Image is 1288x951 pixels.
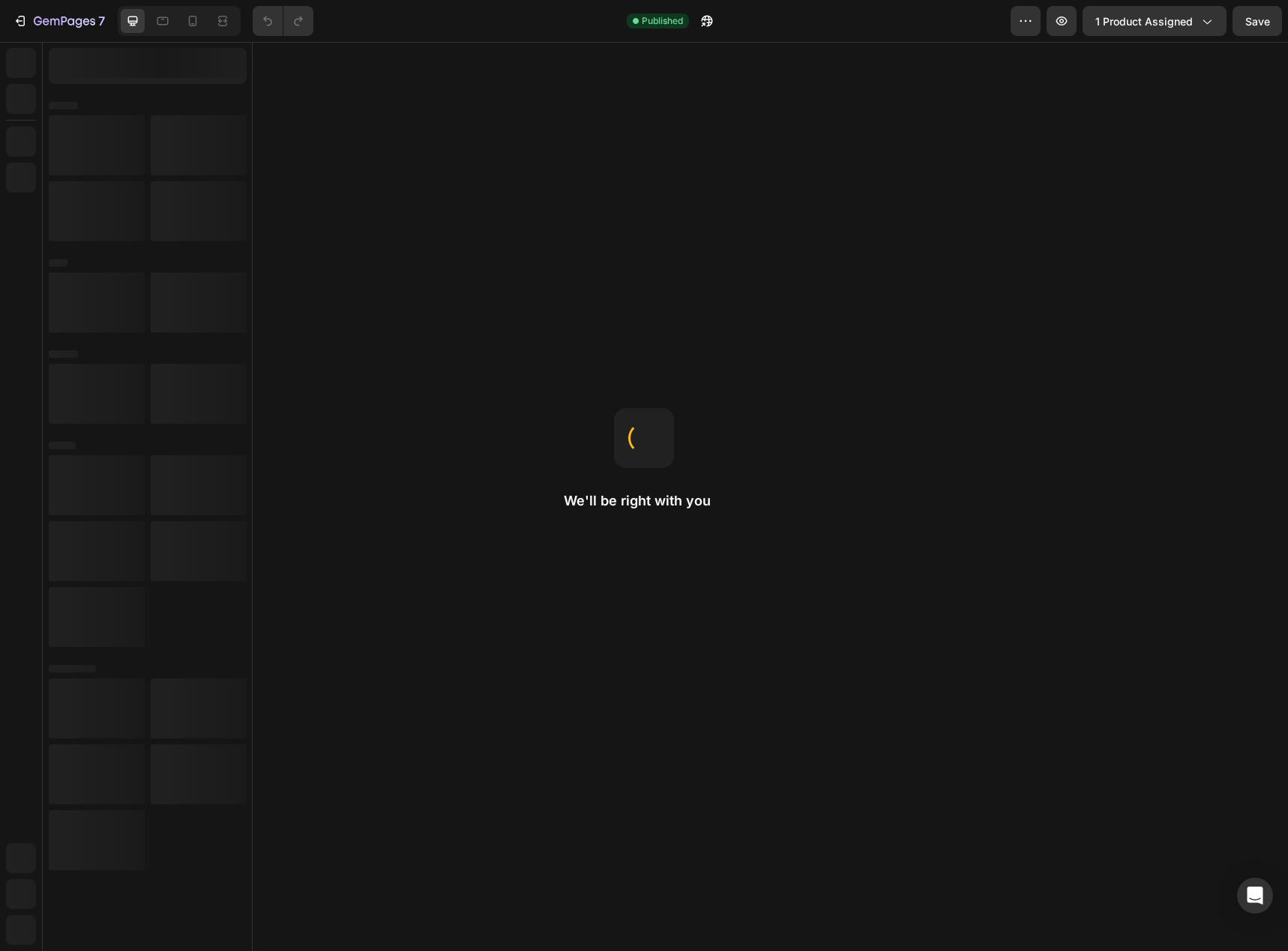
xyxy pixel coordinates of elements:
span: Save [1245,15,1270,28]
span: 1 product assigned [1095,13,1193,29]
button: 1 product assigned [1083,6,1227,36]
h2: We'll be right with you [564,492,724,510]
div: Undo/Redo [253,6,313,36]
div: Open Intercom Messenger [1237,878,1273,914]
button: 7 [6,6,112,36]
span: Published [642,14,683,28]
button: Save [1233,6,1282,36]
p: 7 [98,12,105,30]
